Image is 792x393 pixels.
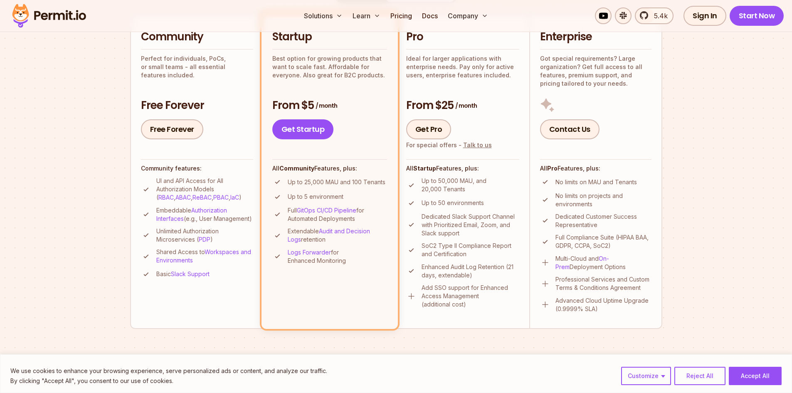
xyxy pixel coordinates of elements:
p: Basic [156,270,210,278]
span: 5.4k [649,11,668,21]
a: Audit and Decision Logs [288,227,370,243]
a: Authorization Interfaces [156,207,227,222]
p: Shared Access to [156,248,253,264]
p: Unlimited Authorization Microservices ( ) [156,227,253,244]
h3: Free Forever [141,98,253,113]
img: Permit logo [8,2,90,30]
a: Pricing [387,7,415,24]
a: Get Pro [406,119,452,139]
p: Professional Services and Custom Terms & Conditions Agreement [555,275,651,292]
p: Best option for growing products that want to scale fast. Affordable for everyone. Also great for... [272,54,387,79]
a: Get Startup [272,119,334,139]
p: No limits on projects and environments [555,192,651,208]
a: Talk to us [463,141,492,148]
p: Up to 50 environments [422,199,484,207]
a: 5.4k [635,7,674,24]
p: Multi-Cloud and Deployment Options [555,255,651,271]
p: By clicking "Accept All", you consent to our use of cookies. [10,376,327,386]
p: No limits on MAU and Tenants [555,178,637,186]
a: IaC [230,194,239,201]
a: RBAC [158,194,174,201]
a: Free Forever [141,119,203,139]
p: Extendable retention [288,227,387,244]
a: GitOps CI/CD Pipeline [297,207,356,214]
a: PBAC [213,194,229,201]
div: For special offers - [406,141,492,149]
p: Up to 50,000 MAU, and 20,000 Tenants [422,177,519,193]
h4: All Features, plus: [540,164,651,173]
h3: From $25 [406,98,519,113]
p: Full for Automated Deployments [288,206,387,223]
a: Docs [419,7,441,24]
h4: Community features: [141,164,253,173]
h2: Pro [406,30,519,44]
h2: Startup [272,30,387,44]
h3: From $5 [272,98,387,113]
button: Customize [621,367,671,385]
p: We use cookies to enhance your browsing experience, serve personalized ads or content, and analyz... [10,366,327,376]
a: Slack Support [171,270,210,277]
h2: Community [141,30,253,44]
p: Add SSO support for Enhanced Access Management (additional cost) [422,284,519,309]
a: Sign In [683,6,726,26]
p: SoC2 Type II Compliance Report and Certification [422,242,519,258]
strong: Startup [413,165,436,172]
p: Full Compliance Suite (HIPAA BAA, GDPR, CCPA, SoC2) [555,233,651,250]
button: Learn [349,7,384,24]
h4: All Features, plus: [272,164,387,173]
p: Dedicated Customer Success Representative [555,213,651,229]
p: UI and API Access for All Authorization Models ( , , , , ) [156,177,253,202]
a: Logs Forwarder [288,249,331,256]
h4: All Features, plus: [406,164,519,173]
h2: Enterprise [540,30,651,44]
button: Accept All [729,367,782,385]
p: Dedicated Slack Support Channel with Prioritized Email, Zoom, and Slack support [422,213,519,237]
p: Up to 25,000 MAU and 100 Tenants [288,178,385,186]
strong: Pro [547,165,558,172]
a: PDP [199,236,210,243]
a: ABAC [175,194,191,201]
a: Contact Us [540,119,600,139]
button: Solutions [301,7,346,24]
span: / month [455,101,477,110]
p: Got special requirements? Large organization? Get full access to all features, premium support, a... [540,54,651,88]
strong: Community [279,165,314,172]
p: Embeddable (e.g., User Management) [156,206,253,223]
p: Perfect for individuals, PoCs, or small teams - all essential features included. [141,54,253,79]
button: Reject All [674,367,725,385]
p: Advanced Cloud Uptime Upgrade (0.9999% SLA) [555,297,651,313]
p: Ideal for larger applications with enterprise needs. Pay only for active users, enterprise featur... [406,54,519,79]
span: / month [316,101,337,110]
a: Start Now [730,6,784,26]
button: Company [444,7,491,24]
p: for Enhanced Monitoring [288,248,387,265]
p: Enhanced Audit Log Retention (21 days, extendable) [422,263,519,279]
p: Up to 5 environment [288,193,343,201]
a: ReBAC [192,194,212,201]
a: On-Prem [555,255,609,270]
